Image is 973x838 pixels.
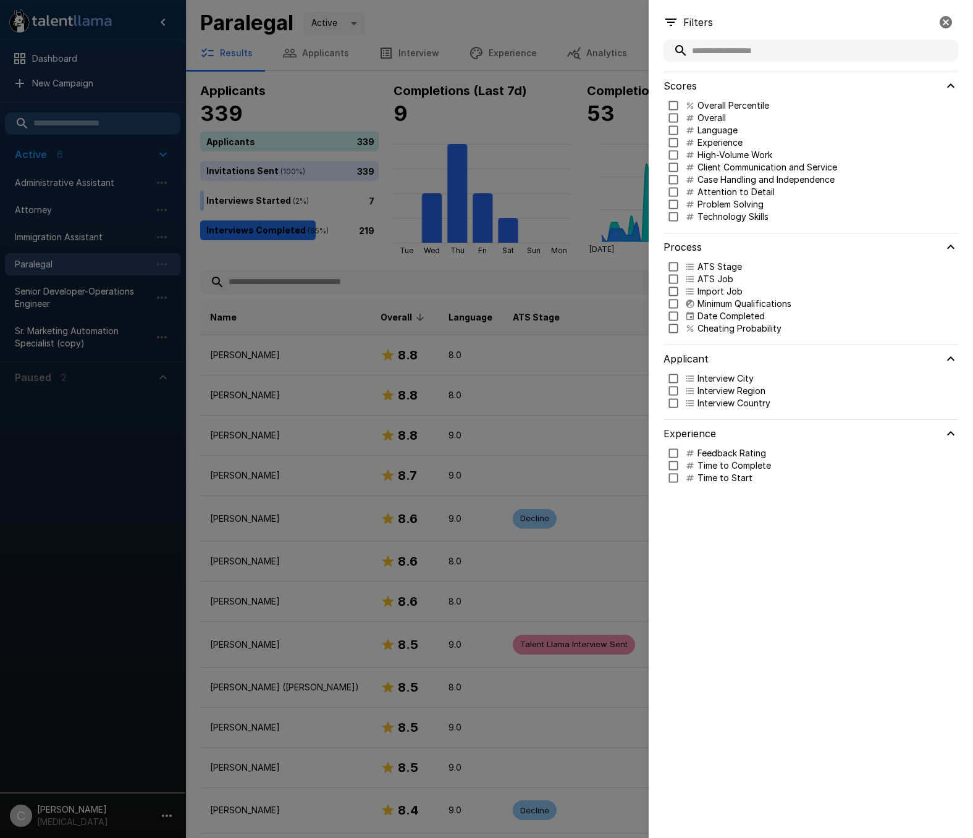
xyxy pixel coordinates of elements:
p: Time to Start [697,472,752,484]
p: Problem Solving [697,198,764,211]
h6: Applicant [663,350,709,367]
p: Experience [697,136,743,149]
h6: Process [663,238,702,256]
p: Date Completed [697,310,765,322]
p: ATS Stage [697,261,742,273]
p: Case Handling and Independence [697,174,835,186]
p: Technology Skills [697,211,769,223]
p: Interview Region [697,385,765,397]
p: Overall [697,112,726,124]
p: Client Communication and Service [697,161,837,174]
p: Attention to Detail [697,186,775,198]
p: Cheating Probability [697,322,781,335]
p: Interview Country [697,397,770,409]
p: Time to Complete [697,459,771,472]
p: Feedback Rating [697,447,766,459]
p: Filters [683,15,713,30]
h6: Experience [663,425,716,442]
p: Language [697,124,738,136]
h6: Scores [663,77,697,94]
p: ATS Job [697,273,733,285]
p: Import Job [697,285,743,298]
p: Minimum Qualifications [697,298,791,310]
p: Overall Percentile [697,99,769,112]
p: High-Volume Work [697,149,772,161]
p: Interview City [697,372,754,385]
